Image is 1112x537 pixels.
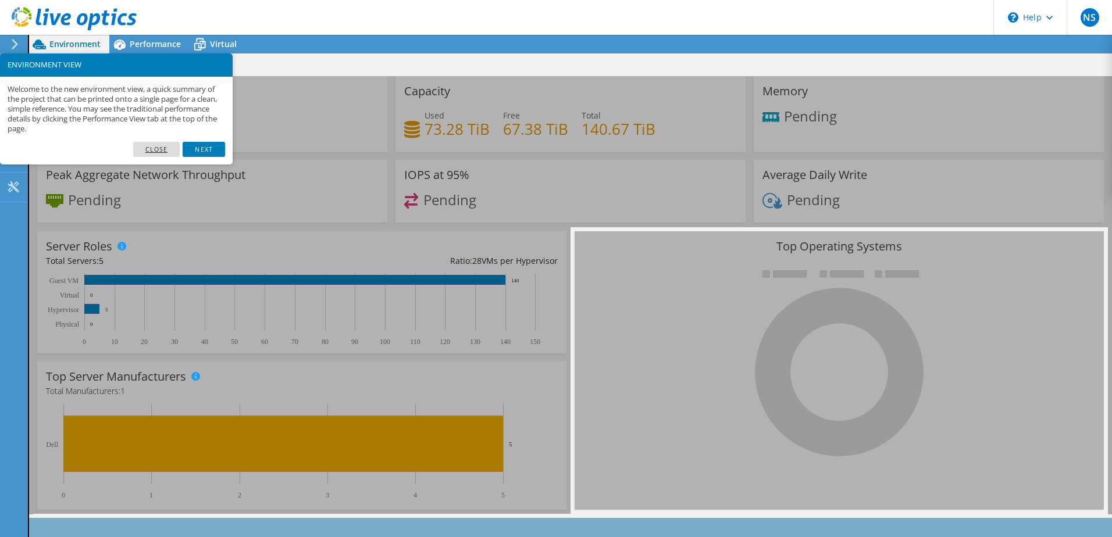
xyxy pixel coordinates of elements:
[183,142,224,157] a: Next
[133,142,180,157] a: Close
[8,84,225,134] p: Welcome to the new environment view, a quick summary of the project that can be printed onto a si...
[1008,12,1018,23] svg: \n
[8,61,225,69] h3: ENVIRONMENT VIEW
[130,38,181,49] span: Performance
[1081,8,1099,27] span: NS
[210,38,237,49] span: Virtual
[49,38,101,49] span: Environment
